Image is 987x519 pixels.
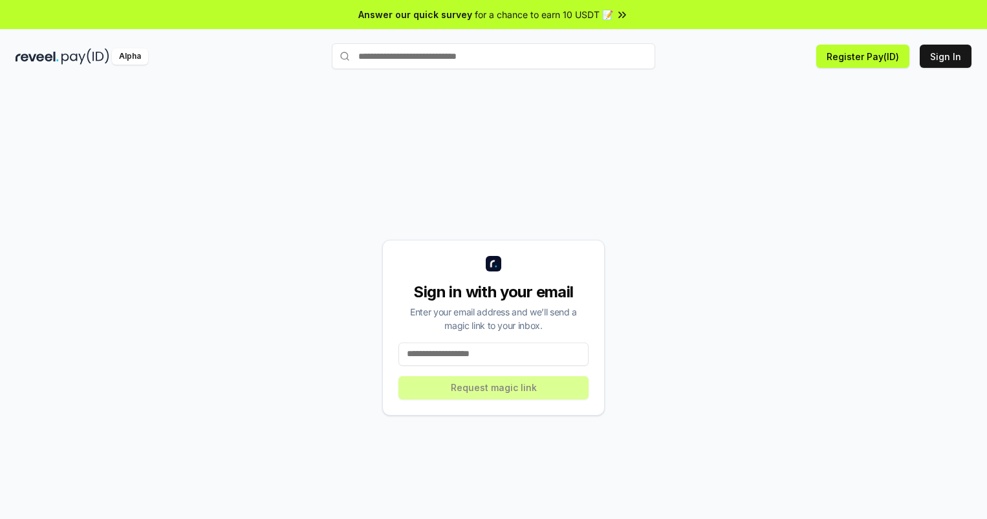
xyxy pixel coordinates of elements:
button: Register Pay(ID) [816,45,909,68]
button: Sign In [920,45,971,68]
span: Answer our quick survey [358,8,472,21]
img: reveel_dark [16,48,59,65]
span: for a chance to earn 10 USDT 📝 [475,8,613,21]
img: pay_id [61,48,109,65]
img: logo_small [486,256,501,271]
div: Enter your email address and we’ll send a magic link to your inbox. [398,305,589,332]
div: Sign in with your email [398,282,589,302]
div: Alpha [112,48,148,65]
